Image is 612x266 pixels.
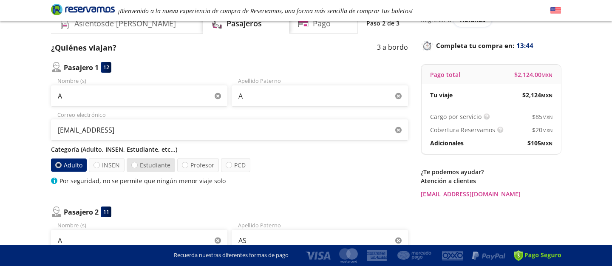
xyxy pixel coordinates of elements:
[89,158,125,172] label: INSEN
[51,230,227,251] input: Nombre (s)
[541,72,552,78] small: MXN
[227,18,262,29] h4: Pasajeros
[430,70,460,79] p: Pago total
[541,140,552,147] small: MXN
[421,190,561,198] a: [EMAIL_ADDRESS][DOMAIN_NAME]
[430,139,464,147] p: Adicionales
[177,158,219,172] label: Profesor
[174,251,289,260] p: Recuerda nuestras diferentes formas de pago
[516,41,533,51] span: 13:44
[221,158,250,172] label: PCD
[542,127,552,133] small: MXN
[313,18,331,29] h4: Pago
[366,19,399,28] p: Paso 2 de 3
[64,207,99,217] p: Pasajero 2
[532,112,552,121] span: $ 85
[421,176,561,185] p: Atención a clientes
[51,3,115,16] i: Brand Logo
[51,85,227,107] input: Nombre (s)
[101,62,111,73] div: 12
[51,42,116,54] p: ¿Quiénes viajan?
[514,70,552,79] span: $ 2,124.00
[74,18,176,29] h4: Asientos de [PERSON_NAME]
[421,40,561,51] p: Completa tu compra en :
[59,176,226,185] p: Por seguridad, no se permite que ningún menor viaje solo
[232,85,408,107] input: Apellido Paterno
[127,158,175,172] label: Estudiante
[522,91,552,99] span: $ 2,124
[51,158,87,172] label: Adulto
[51,119,408,141] input: Correo electrónico
[430,112,482,121] p: Cargo por servicio
[118,7,413,15] em: ¡Bienvenido a la nueva experiencia de compra de Reservamos, una forma más sencilla de comprar tus...
[64,62,99,73] p: Pasajero 1
[101,207,111,217] div: 11
[377,42,408,54] p: 3 a bordo
[550,6,561,16] button: English
[51,145,408,154] p: Categoría (Adulto, INSEN, Estudiante, etc...)
[421,167,561,176] p: ¿Te podemos ayudar?
[51,3,115,18] a: Brand Logo
[542,114,552,120] small: MXN
[532,125,552,134] span: $ 20
[430,125,495,134] p: Cobertura Reservamos
[541,92,552,99] small: MXN
[527,139,552,147] span: $ 105
[232,230,408,251] input: Apellido Paterno
[430,91,453,99] p: Tu viaje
